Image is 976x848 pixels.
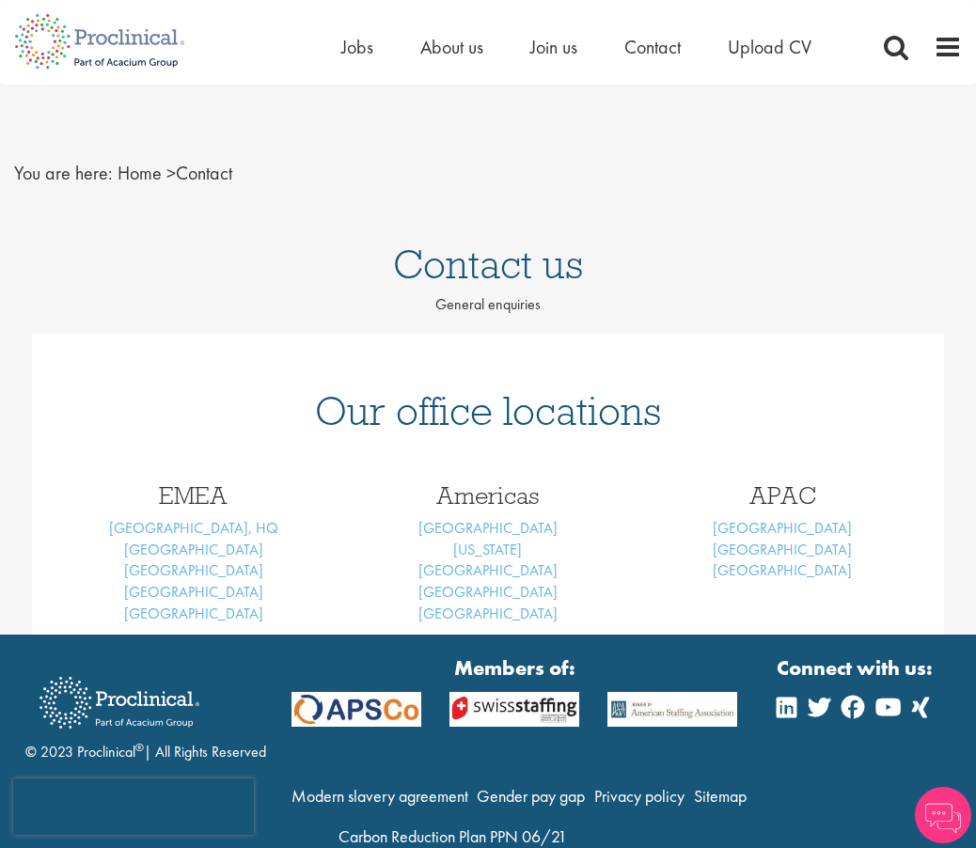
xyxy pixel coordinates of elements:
[118,161,232,185] span: Contact
[418,604,558,623] a: [GEOGRAPHIC_DATA]
[60,390,916,432] h1: Our office locations
[694,785,747,807] a: Sitemap
[418,582,558,602] a: [GEOGRAPHIC_DATA]
[435,692,593,726] img: APSCo
[124,604,263,623] a: [GEOGRAPHIC_DATA]
[453,540,522,559] a: [US_STATE]
[650,483,916,508] h3: APAC
[166,161,176,185] span: >
[124,540,263,559] a: [GEOGRAPHIC_DATA]
[418,560,558,580] a: [GEOGRAPHIC_DATA]
[109,518,278,538] a: [GEOGRAPHIC_DATA], HQ
[118,161,162,185] a: breadcrumb link to Home
[25,663,266,763] div: © 2023 Proclinical | All Rights Reserved
[713,518,852,538] a: [GEOGRAPHIC_DATA]
[124,560,263,580] a: [GEOGRAPHIC_DATA]
[477,785,585,807] a: Gender pay gap
[777,653,937,683] strong: Connect with us:
[14,161,113,185] span: You are here:
[624,35,681,59] a: Contact
[291,785,468,807] a: Modern slavery agreement
[124,582,263,602] a: [GEOGRAPHIC_DATA]
[418,518,558,538] a: [GEOGRAPHIC_DATA]
[354,483,621,508] h3: Americas
[594,785,685,807] a: Privacy policy
[593,692,751,726] img: APSCo
[60,483,326,508] h3: EMEA
[530,35,577,59] a: Join us
[420,35,483,59] a: About us
[713,540,852,559] a: [GEOGRAPHIC_DATA]
[13,778,254,835] iframe: reCAPTCHA
[338,825,567,847] a: Carbon Reduction Plan PPN 06/21
[341,35,373,59] a: Jobs
[277,692,435,726] img: APSCo
[728,35,811,59] a: Upload CV
[915,787,971,843] img: Chatbot
[25,664,213,742] img: Proclinical Recruitment
[291,653,737,683] strong: Members of:
[135,740,144,755] sup: ®
[713,560,852,580] a: [GEOGRAPHIC_DATA]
